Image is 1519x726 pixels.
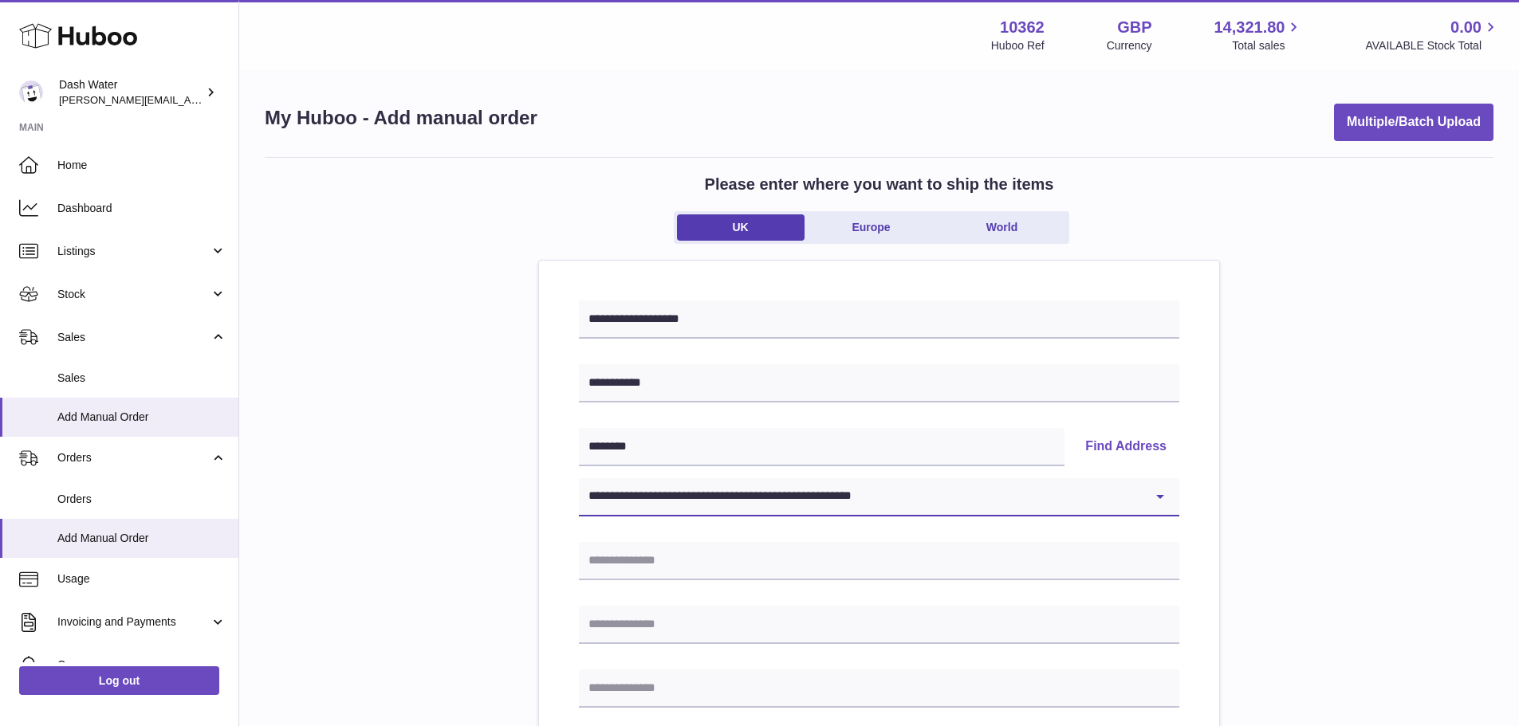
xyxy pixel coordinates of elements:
span: Orders [57,450,210,465]
span: Listings [57,244,210,259]
img: james@dash-water.com [19,80,43,104]
h2: Please enter where you want to ship the items [705,174,1054,195]
h1: My Huboo - Add manual order [265,105,537,131]
a: World [939,214,1066,241]
strong: 10362 [1000,17,1045,38]
span: Invoicing and Payments [57,614,210,630]
div: Huboo Ref [991,38,1045,53]
span: Dashboard [57,201,226,216]
a: 14,321.80 Total sales [1214,17,1303,53]
span: Cases [57,657,226,673]
span: 14,321.80 [1214,17,1285,38]
span: [PERSON_NAME][EMAIL_ADDRESS][DOMAIN_NAME] [59,93,320,106]
span: Add Manual Order [57,410,226,425]
button: Multiple/Batch Upload [1334,104,1493,141]
span: AVAILABLE Stock Total [1365,38,1500,53]
span: Orders [57,492,226,507]
a: UK [677,214,805,241]
div: Currency [1107,38,1152,53]
strong: GBP [1117,17,1151,38]
a: Europe [808,214,935,241]
span: 0.00 [1450,17,1482,38]
span: Usage [57,571,226,587]
a: 0.00 AVAILABLE Stock Total [1365,17,1500,53]
div: Dash Water [59,77,203,108]
button: Find Address [1072,428,1179,466]
span: Sales [57,330,210,345]
span: Total sales [1232,38,1303,53]
span: Home [57,158,226,173]
a: Log out [19,666,219,695]
span: Sales [57,371,226,386]
span: Stock [57,287,210,302]
span: Add Manual Order [57,531,226,546]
